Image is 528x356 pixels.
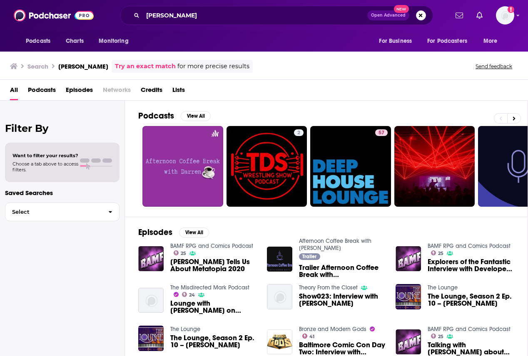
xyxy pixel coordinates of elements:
h3: Search [27,62,48,70]
a: Talking with Darren Watts about his New Podcast: "Explain This, Comic Guys" [428,341,514,356]
a: Podcasts [28,83,56,100]
a: Show notifications dropdown [452,8,466,22]
button: Send feedback [473,63,515,70]
span: Lounge with [PERSON_NAME] on Envoy, Hero, and Other Things [170,300,257,314]
span: Show023: Interview with [PERSON_NAME] [299,293,386,307]
a: Trailer Afternoon Coffee Break with Darren Watts [299,264,386,278]
img: User Profile [496,6,514,25]
a: The Misdirected Mark Podcast [170,284,249,291]
a: EpisodesView All [138,227,209,237]
button: open menu [422,33,479,49]
span: Open Advanced [371,13,406,17]
a: BAMF RPG and Comics Podcast [428,326,511,333]
button: Select [5,203,120,221]
img: Lounge with Darren Watts on Envoy, Hero, and Other Things [138,288,164,313]
input: Search podcasts, credits, & more... [143,9,367,22]
h3: [PERSON_NAME] [58,62,108,70]
a: Darren Watts Tells Us About Metatopia 2020 [170,258,257,272]
span: For Podcasters [427,35,467,47]
a: 25 [431,250,444,255]
svg: Add a profile image [508,6,514,13]
a: Show023: Interview with Darren Watts [299,293,386,307]
h2: Filter By [5,122,120,134]
a: 41 [302,334,315,339]
a: The Lounge, Season 2 Ep. 10 – Darren Watts [428,293,514,307]
button: View All [179,227,209,237]
a: Afternoon Coffee Break with Darren Watts [299,237,371,252]
span: Trailer [302,254,316,259]
span: The Lounge, Season 2 Ep. 10 – [PERSON_NAME] [170,334,257,349]
img: The Lounge, Season 2 Ep. 10 – Darren Watts [396,284,421,309]
span: 41 [309,335,314,339]
img: Talking with Darren Watts about his New Podcast: "Explain This, Comic Guys" [396,329,421,355]
img: Darren Watts Tells Us About Metatopia 2020 [138,246,164,272]
a: All [10,83,18,100]
img: Podchaser - Follow, Share and Rate Podcasts [14,7,94,23]
span: The Lounge, Season 2 Ep. 10 – [PERSON_NAME] [428,293,514,307]
a: Lists [172,83,185,100]
span: 25 [438,335,443,339]
button: open menu [20,33,61,49]
a: 24 [182,292,195,297]
div: Search podcasts, credits, & more... [120,6,433,25]
button: open menu [93,33,139,49]
button: open menu [373,33,422,49]
button: open menu [478,33,508,49]
span: 25 [181,252,186,255]
span: 25 [438,252,443,255]
span: 57 [379,129,384,137]
img: Explorers of the Fantastic Interview with Developer Darren Watts [396,246,421,272]
a: Credits [141,83,162,100]
img: Baltimore Comic Con Day Two: Interview with Darren Watts of the Fantast Collection! [267,329,292,355]
p: Saved Searches [5,189,120,197]
a: 2 [227,126,307,207]
a: The Lounge [170,326,200,333]
span: Logged in as MTriantPPC [496,6,514,25]
span: Select [5,209,102,215]
a: Bronze and Modern Gods [299,326,366,333]
a: Explorers of the Fantastic Interview with Developer Darren Watts [428,258,514,272]
a: The Lounge [428,284,458,291]
h2: Podcasts [138,111,174,121]
span: Explorers of the Fantastic Interview with Developer [PERSON_NAME] [428,258,514,272]
span: Baltimore Comic Con Day Two: Interview with [PERSON_NAME] of the Fantast Collection! [299,341,386,356]
button: Show profile menu [496,6,514,25]
button: Open AdvancedNew [367,10,409,20]
img: Show023: Interview with Darren Watts [267,284,292,309]
a: Episodes [66,83,93,100]
span: 2 [297,129,300,137]
a: Lounge with Darren Watts on Envoy, Hero, and Other Things [170,300,257,314]
img: Trailer Afternoon Coffee Break with Darren Watts [267,247,292,272]
a: Charts [60,33,89,49]
span: Talking with [PERSON_NAME] about his New Podcast: "Explain This, Comic Guys" [428,341,514,356]
span: Choose a tab above to access filters. [12,161,78,173]
button: View All [181,111,211,121]
span: Trailer Afternoon Coffee Break with [PERSON_NAME] [299,264,386,278]
span: Networks [103,83,131,100]
a: 2 [294,129,304,136]
span: for more precise results [177,62,249,71]
span: New [394,5,409,13]
span: 24 [189,293,195,297]
a: 57 [310,126,391,207]
span: More [483,35,498,47]
a: Try an exact match [115,62,176,71]
a: The Lounge, Season 2 Ep. 10 – Darren Watts [170,334,257,349]
span: Want to filter your results? [12,153,78,158]
span: Charts [66,35,84,47]
h2: Episodes [138,227,172,237]
a: The Lounge, Season 2 Ep. 10 – Darren Watts [138,326,164,351]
